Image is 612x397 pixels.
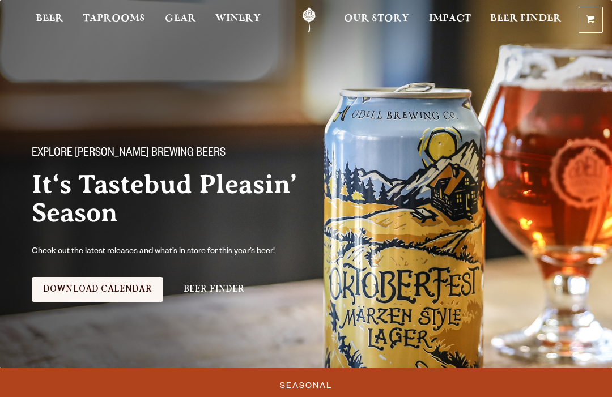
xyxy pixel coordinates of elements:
a: Beer Finder [483,7,569,33]
span: Gear [165,14,196,23]
a: Odell Home [288,7,330,33]
a: Download Calendar [32,277,163,302]
span: Beer Finder [490,14,562,23]
a: Gear [158,7,203,33]
span: Impact [429,14,471,23]
a: Beer [28,7,71,33]
a: Taprooms [75,7,152,33]
span: Our Story [344,14,409,23]
span: Winery [215,14,261,23]
a: Winery [208,7,268,33]
span: Explore [PERSON_NAME] Brewing Beers [32,147,226,161]
span: Beer [36,14,63,23]
h2: It‘s Tastebud Pleasin’ Season [32,170,385,227]
a: Impact [422,7,478,33]
span: Taprooms [83,14,145,23]
a: Our Story [337,7,416,33]
p: Check out the latest releases and what’s in store for this year’s beer! [32,245,322,259]
a: Beer Finder [172,277,256,302]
